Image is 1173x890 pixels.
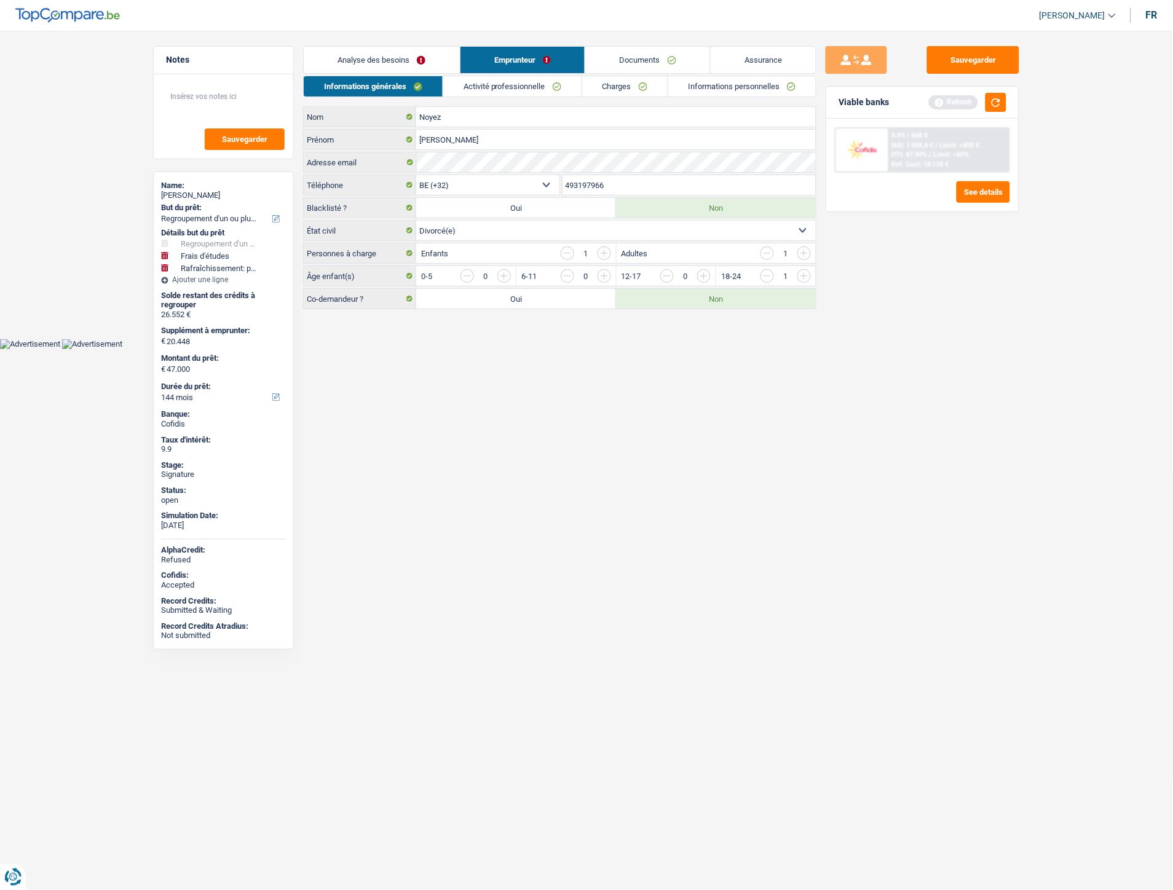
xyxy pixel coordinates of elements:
label: Nom [304,107,416,127]
label: Oui [416,198,616,218]
h5: Notes [166,55,281,65]
div: Cofidis [161,419,286,429]
label: Durée du prêt: [161,382,283,392]
div: Cofidis: [161,570,286,580]
div: AlphaCredit: [161,545,286,555]
span: [PERSON_NAME] [1040,10,1105,21]
div: Name: [161,181,286,191]
div: Refused [161,555,286,565]
label: État civil [304,221,416,240]
button: See details [957,181,1010,203]
a: [PERSON_NAME] [1030,6,1116,26]
label: Supplément à emprunter: [161,326,283,336]
label: But du prêt: [161,203,283,213]
div: Accepted [161,580,286,590]
a: Analyse des besoins [304,47,460,73]
label: Montant du prêt: [161,353,283,363]
div: Submitted & Waiting [161,605,286,615]
span: NAI: 1 858,4 € [892,141,934,149]
a: Informations générales [304,76,443,96]
div: Taux d'intérêt: [161,435,286,445]
div: 0 [480,272,491,280]
span: Limit: <60% [934,151,970,159]
div: Refresh [929,95,978,109]
a: Emprunteur [460,47,585,73]
div: 9.9 [161,444,286,454]
label: Téléphone [304,175,416,195]
div: [PERSON_NAME] [161,191,286,200]
label: Non [616,289,816,309]
a: Charges [582,76,668,96]
div: Ajouter une ligne [161,275,286,284]
div: Status: [161,486,286,495]
label: Non [616,198,816,218]
label: Oui [416,289,616,309]
label: Âge enfant(s) [304,266,416,286]
label: Co-demandeur ? [304,289,416,309]
div: Not submitted [161,631,286,640]
div: Simulation Date: [161,511,286,521]
div: Détails but du prêt [161,228,286,238]
a: Assurance [711,47,816,73]
label: 0-5 [421,272,432,280]
img: TopCompare Logo [15,8,120,23]
div: fr [1146,9,1158,21]
div: Signature [161,470,286,479]
span: € [161,364,165,374]
label: Enfants [421,250,448,258]
div: 1 [580,250,591,258]
button: Sauvegarder [205,128,285,150]
div: Record Credits Atradius: [161,621,286,631]
label: Personnes à charge [304,243,416,263]
div: 1 [780,250,791,258]
span: Limit: >800 € [940,141,980,149]
a: Activité professionnelle [443,76,582,96]
input: 401020304 [563,175,816,195]
span: € [161,336,165,346]
div: 26.552 € [161,310,286,320]
div: Solde restant des crédits à regrouper [161,291,286,310]
label: Adultes [622,250,648,258]
label: Prénom [304,130,416,149]
div: Record Credits: [161,596,286,606]
div: Viable banks [839,97,889,108]
a: Documents [585,47,710,73]
div: Stage: [161,460,286,470]
img: Advertisement [62,339,122,349]
div: 9.9% | 548 € [892,132,928,140]
div: Ref. Cost: 18 118 € [892,160,949,168]
label: Blacklisté ? [304,198,416,218]
a: Informations personnelles [668,76,816,96]
label: Adresse email [304,152,416,172]
div: [DATE] [161,521,286,530]
button: Sauvegarder [927,46,1019,74]
img: Cofidis [839,138,885,161]
span: DTI: 47.99% [892,151,928,159]
span: / [936,141,938,149]
span: / [930,151,932,159]
div: Banque: [161,409,286,419]
span: Sauvegarder [222,135,267,143]
div: open [161,495,286,505]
